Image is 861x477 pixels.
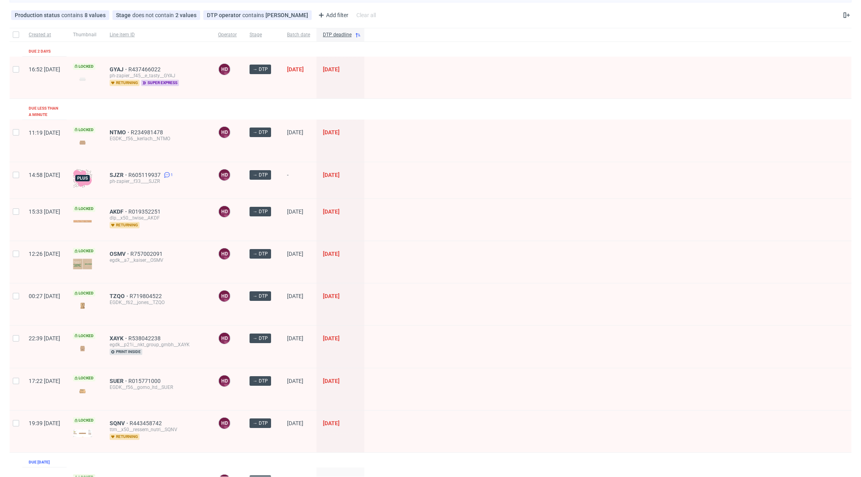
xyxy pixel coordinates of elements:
img: version_two_editor_design [73,386,92,397]
span: [DATE] [287,335,303,342]
span: [DATE] [323,172,340,178]
span: → DTP [253,66,268,73]
div: EGDK__f56__kerlach__NTMO [110,135,205,142]
div: egdk__a7__kaiser__OSMV [110,257,205,263]
span: returning [110,434,140,440]
figcaption: HD [219,291,230,302]
span: does not contain [132,12,175,18]
a: R019352251 [128,208,162,215]
span: TZQO [110,293,130,299]
a: R605119937 [128,172,162,178]
a: R538042238 [128,335,162,342]
span: returning [110,80,140,86]
a: OSMV [110,251,130,257]
span: 12:26 [DATE] [29,251,60,257]
span: [DATE] [287,208,303,215]
img: plus-icon.676465ae8f3a83198b3f.png [73,169,92,188]
figcaption: HD [219,64,230,75]
div: ph-zapier__f45__e_tasty__GYAJ [110,73,205,79]
span: Stage [250,31,274,38]
span: Locked [73,248,95,254]
span: [DATE] [323,251,340,257]
a: SJZR [110,172,128,178]
span: XAYK [110,335,128,342]
span: [DATE] [323,66,340,73]
a: R015771000 [128,378,162,384]
span: Locked [73,206,95,212]
span: Production status [15,12,61,18]
span: → DTP [253,335,268,342]
div: 2 values [175,12,197,18]
span: print inside [110,349,142,355]
figcaption: HD [219,248,230,259]
span: SQNV [110,420,130,426]
span: Locked [73,417,95,424]
span: 19:39 [DATE] [29,420,60,426]
figcaption: HD [219,127,230,138]
a: R757002091 [130,251,164,257]
span: super express [141,80,179,86]
span: Stage [116,12,132,18]
span: Locked [73,375,95,381]
div: Due 2 days [29,48,51,55]
span: Locked [73,333,95,339]
a: 1 [162,172,173,178]
div: 8 values [85,12,106,18]
span: contains [242,12,265,18]
span: → DTP [253,420,268,427]
figcaption: HD [219,206,230,217]
span: 15:33 [DATE] [29,208,60,215]
span: 00:27 [DATE] [29,293,60,299]
span: [DATE] [323,420,340,426]
img: version_two_editor_design [73,74,92,84]
a: R234981478 [131,129,165,135]
div: dlp__x50__twise__AKDF [110,215,205,221]
span: → DTP [253,377,268,385]
img: version_two_editor_design [73,137,92,148]
span: AKDF [110,208,128,215]
span: DTP deadline [323,31,352,38]
img: version_two_editor_design [73,220,92,223]
span: 17:22 [DATE] [29,378,60,384]
span: → DTP [253,208,268,215]
span: 22:39 [DATE] [29,335,60,342]
span: Locked [73,127,95,133]
a: NTMO [110,129,131,135]
a: GYAJ [110,66,128,73]
span: → DTP [253,171,268,179]
span: [DATE] [287,420,303,426]
a: R719804522 [130,293,163,299]
span: Created at [29,31,60,38]
div: ph-zapier__f33____SJZR [110,178,205,185]
span: Batch date [287,31,310,38]
div: EGDK__f62__jones__TZQO [110,299,205,306]
figcaption: HD [219,169,230,181]
span: → DTP [253,250,268,257]
figcaption: HD [219,418,230,429]
span: [DATE] [287,129,303,135]
span: Locked [73,290,95,296]
span: [DATE] [287,378,303,384]
a: R437466022 [128,66,162,73]
div: [PERSON_NAME] [265,12,308,18]
img: version_two_editor_design.png [73,430,92,438]
span: [DATE] [323,378,340,384]
div: EGDK__f56__gomo_ltd__SUER [110,384,205,391]
div: egdk__p21i__nkt_group_gmbh__XAYK [110,342,205,348]
span: Line item ID [110,31,205,38]
span: 14:58 [DATE] [29,172,60,178]
a: R443458742 [130,420,163,426]
div: Add filter [315,9,350,22]
span: Locked [73,63,95,70]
